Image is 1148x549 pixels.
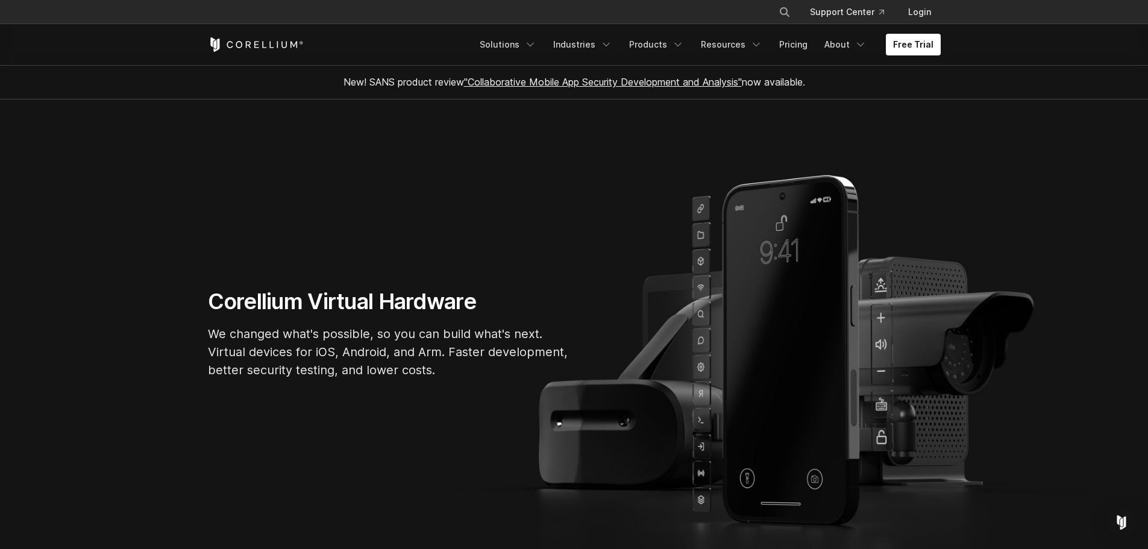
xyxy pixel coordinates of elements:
span: New! SANS product review now available. [343,76,805,88]
a: Corellium Home [208,37,304,52]
a: Free Trial [886,34,941,55]
div: Navigation Menu [764,1,941,23]
a: Resources [694,34,770,55]
h1: Corellium Virtual Hardware [208,288,569,315]
div: Open Intercom Messenger [1107,508,1136,537]
a: About [817,34,874,55]
a: Pricing [772,34,815,55]
a: Industries [546,34,619,55]
a: Login [899,1,941,23]
a: Solutions [472,34,544,55]
p: We changed what's possible, so you can build what's next. Virtual devices for iOS, Android, and A... [208,325,569,379]
div: Navigation Menu [472,34,941,55]
a: Support Center [800,1,894,23]
button: Search [774,1,795,23]
a: "Collaborative Mobile App Security Development and Analysis" [464,76,742,88]
a: Products [622,34,691,55]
